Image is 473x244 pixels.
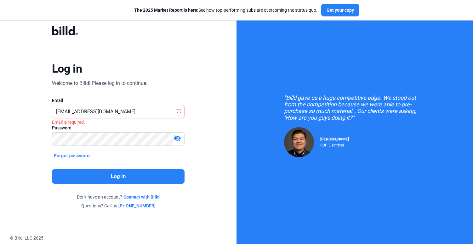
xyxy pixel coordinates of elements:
[284,127,314,157] img: Raul Pacheco
[52,169,185,184] button: Log in
[52,125,185,131] div: Password
[52,120,85,125] i: Email is required.
[52,152,92,159] button: Forgot password
[134,8,198,13] span: The 2025 Market Report is here:
[320,137,349,141] span: [PERSON_NAME]
[52,80,147,87] div: Welcome to Billd! Please log in to continue.
[123,194,160,200] a: Connect with Billd
[52,203,185,209] div: Questions? Call us
[134,7,317,13] div: See how top-performing subs are overcoming the status quo.
[52,194,185,200] div: Don't have an account?
[321,4,359,16] button: Get your copy
[284,94,426,121] div: "Billd gave us a huge competitive edge. We stood out from the competition because we were able to...
[118,203,156,209] a: [PHONE_NUMBER]
[52,62,82,76] div: Log in
[174,134,181,142] mat-icon: visibility_off
[320,141,349,147] div: RDP Electrical
[52,97,185,104] div: Email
